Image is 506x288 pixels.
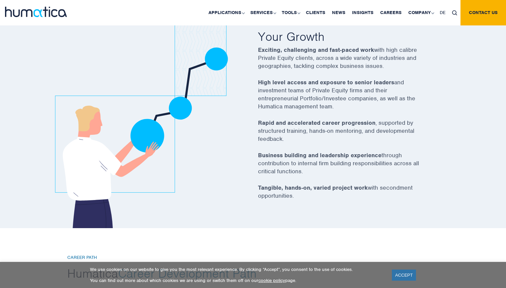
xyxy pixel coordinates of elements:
a: ACCEPT [392,270,416,281]
p: We use cookies on our website to give you the most relevant experience. By clicking “Accept”, you... [90,267,384,272]
p: You can find out more about which cookies we are using or switch them off on our page. [90,278,384,283]
strong: Business building and leadership experience [258,152,382,159]
a: cookie policy [258,278,285,283]
img: logo [5,7,67,17]
strong: Tangible, hands-on, varied project work [258,184,368,191]
strong: High level access and exposure to senior leaders [258,79,394,86]
p: and investment teams of Private Equity firms and their entrepreneurial Portfolio/Investee compani... [258,78,439,119]
img: career_img3 [54,19,235,228]
h2: Your Growth [258,29,439,44]
p: through contribution to internal firm building responsibilities across all critical functions. [258,151,439,184]
p: with secondment opportunities. [258,184,439,208]
p: with high calibre Private Equity clients, across a wide variety of industries and geographies, ta... [258,46,439,78]
h6: CAREER PATH [67,255,439,261]
strong: Rapid and accelerated career progression [258,119,375,126]
img: search_icon [452,10,457,15]
p: , supported by structured training, hands-on mentoring, and developmental feedback. [258,119,439,151]
span: DE [440,10,445,15]
strong: Exciting, challenging and fast-paced work [258,46,374,54]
